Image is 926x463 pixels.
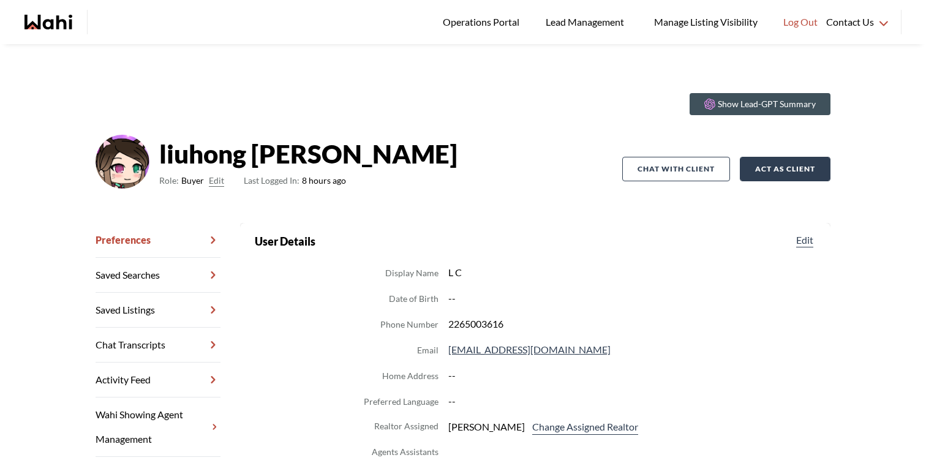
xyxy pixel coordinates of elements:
dt: Preferred Language [364,394,439,409]
span: Role: [159,173,179,188]
dd: [EMAIL_ADDRESS][DOMAIN_NAME] [448,342,816,358]
dd: -- [448,290,816,306]
dt: Agents Assistants [372,445,439,459]
dt: Email [417,343,439,358]
button: Edit [794,233,816,247]
p: Show Lead-GPT Summary [718,98,816,110]
dd: -- [448,393,816,409]
a: Chat Transcripts [96,328,220,363]
dt: Date of Birth [389,292,439,306]
a: Wahi Showing Agent Management [96,397,220,457]
span: Buyer [181,173,204,188]
img: ACg8ocJ6SvnB2t5Zcat1kh0YaoClUIGut8bPHdOq93LiGWDObQ4NtToH=s96-c [96,135,149,189]
span: Last Logged In: [244,175,299,186]
span: Log Out [783,14,818,30]
dt: Realtor Assigned [374,419,439,435]
strong: liuhong [PERSON_NAME] [159,135,457,172]
button: Edit [209,173,224,188]
dt: Display Name [385,266,439,280]
span: Operations Portal [443,14,524,30]
a: Saved Searches [96,258,220,293]
span: Lead Management [546,14,628,30]
h2: User Details [255,233,315,250]
dt: Phone Number [380,317,439,332]
button: Chat with client [622,157,730,181]
button: Show Lead-GPT Summary [690,93,830,115]
span: [PERSON_NAME] [448,419,525,435]
a: Saved Listings [96,293,220,328]
dt: Home Address [382,369,439,383]
dd: L C [448,265,816,280]
a: Preferences [96,223,220,258]
a: Activity Feed [96,363,220,397]
dd: 2265003616 [448,316,816,332]
button: Act as Client [740,157,830,181]
a: Wahi homepage [24,15,72,29]
button: Change Assigned Realtor [530,419,641,435]
span: Manage Listing Visibility [650,14,761,30]
dd: -- [448,367,816,383]
span: 8 hours ago [244,173,346,188]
